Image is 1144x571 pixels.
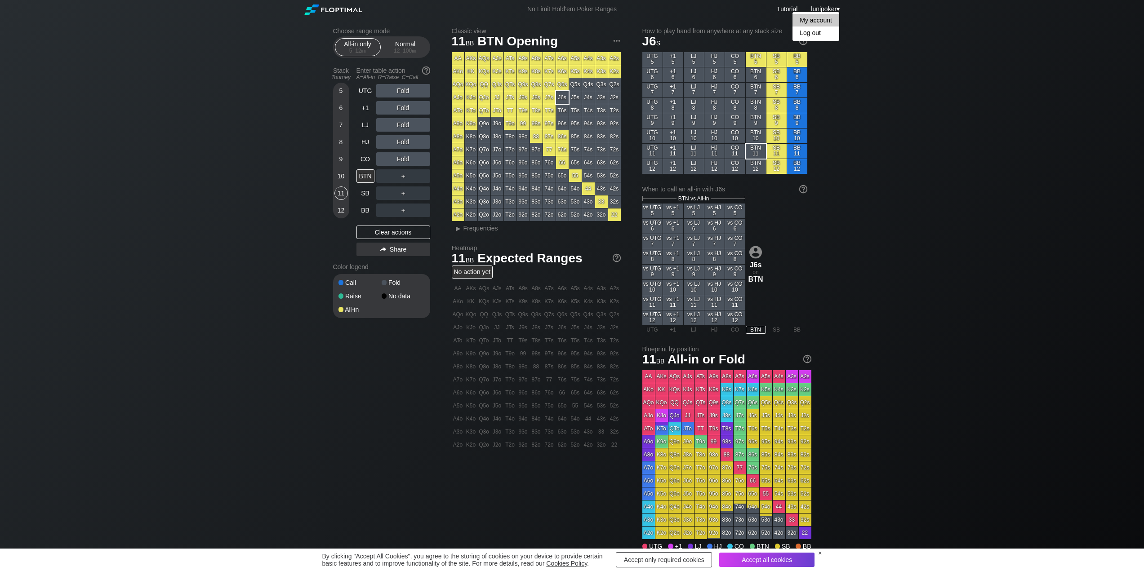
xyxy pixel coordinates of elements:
div: UTG 11 [642,144,663,159]
div: Fold [376,84,430,97]
div: 92o [517,208,530,221]
div: 6 [334,101,348,115]
div: A6o [452,156,464,169]
div: 93o [517,195,530,208]
div: BTN 10 [746,128,766,143]
div: vs UTG 5 [642,204,663,218]
div: × [818,549,822,557]
div: JTs [504,91,516,104]
div: Normal [385,39,426,56]
div: SB 7 [766,83,787,97]
div: J7s [543,91,556,104]
div: Fold [382,279,425,286]
div: A5o [452,169,464,182]
div: vs CO 5 [725,204,745,218]
div: AKo [452,65,464,78]
div: K3s [595,65,608,78]
div: 12 – 100 [387,48,424,54]
div: Q5s [569,78,582,91]
div: A3s [595,52,608,65]
div: K2s [608,65,621,78]
div: T7o [504,143,516,156]
div: LJ 9 [684,113,704,128]
div: CO 12 [725,159,745,174]
div: LJ 7 [684,83,704,97]
div: K3o [465,195,477,208]
div: K7o [465,143,477,156]
div: T4o [504,182,516,195]
div: T9o [504,117,516,130]
div: 97s [543,117,556,130]
div: +1 [356,101,374,115]
div: HJ 7 [704,83,725,97]
div: AJs [491,52,503,65]
img: help.32db89a4.svg [798,36,808,46]
img: ellipsis.fd386fe8.svg [612,36,622,46]
div: 94o [517,182,530,195]
div: Q6s [556,78,569,91]
div: CO 6 [725,67,745,82]
div: T4s [582,104,595,117]
div: SB 9 [766,113,787,128]
div: 64o [556,182,569,195]
div: KQs [478,65,490,78]
div: J7o [491,143,503,156]
div: LJ 12 [684,159,704,174]
div: Enter table action [356,63,430,84]
div: Fold [376,135,430,149]
div: J5s [569,91,582,104]
div: CO [356,152,374,166]
div: A7o [452,143,464,156]
div: A=All-in R=Raise C=Call [356,74,430,80]
div: 99 [517,117,530,130]
img: help.32db89a4.svg [421,66,431,75]
div: LJ [356,118,374,132]
div: T3o [504,195,516,208]
div: UTG 5 [642,52,663,67]
div: JJ [491,91,503,104]
div: QQ [478,78,490,91]
div: A4s [582,52,595,65]
div: 43o [582,195,595,208]
div: J2o [491,208,503,221]
div: 44 [582,182,595,195]
div: J9o [491,117,503,130]
div: BB 9 [787,113,807,128]
div: LJ 10 [684,128,704,143]
div: KTo [465,104,477,117]
div: 7 [334,118,348,132]
div: SB 11 [766,144,787,159]
div: ATs [504,52,516,65]
div: J2s [608,91,621,104]
div: UTG 9 [642,113,663,128]
div: 65s [569,156,582,169]
div: A9o [452,117,464,130]
div: T6o [504,156,516,169]
div: UTG 6 [642,67,663,82]
div: SB 6 [766,67,787,82]
div: T5s [569,104,582,117]
div: 76s [556,143,569,156]
div: 74s [582,143,595,156]
div: AQs [478,52,490,65]
div: BB 7 [787,83,807,97]
div: Raise [338,293,382,299]
div: KJs [491,65,503,78]
div: Tourney [329,74,353,80]
div: 75s [569,143,582,156]
div: BTN 12 [746,159,766,174]
div: No data [382,293,425,299]
span: s [656,37,660,47]
div: AQo [452,78,464,91]
div: ＋ [376,204,430,217]
div: Q5o [478,169,490,182]
div: A8o [452,130,464,143]
div: J5o [491,169,503,182]
div: 88 [530,130,543,143]
div: K8o [465,130,477,143]
div: 83o [530,195,543,208]
div: 54s [582,169,595,182]
div: K2o [465,208,477,221]
div: HJ 5 [704,52,725,67]
div: AJo [452,91,464,104]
